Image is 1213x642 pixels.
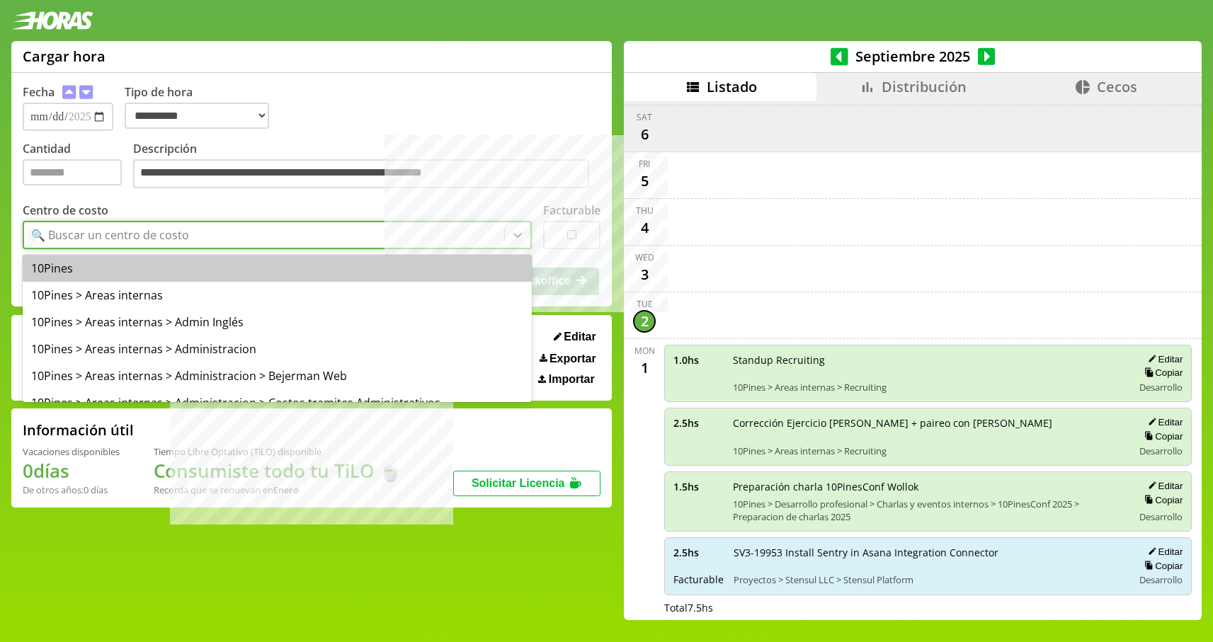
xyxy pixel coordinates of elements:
div: Sat [637,111,652,123]
div: 5 [633,170,656,193]
textarea: Descripción [133,159,589,189]
span: 1.5 hs [673,480,723,493]
div: 3 [633,263,656,286]
button: Editar [1144,416,1183,428]
span: 10Pines > Areas internas > Recruiting [733,445,1123,457]
label: Centro de costo [23,202,108,218]
div: Fri [639,158,650,170]
div: 6 [633,123,656,146]
div: Vacaciones disponibles [23,445,120,458]
button: Exportar [535,352,600,366]
div: 1 [633,357,656,379]
select: Tipo de hora [125,103,269,129]
button: Copiar [1140,430,1183,442]
span: Cecos [1097,77,1137,96]
span: 2.5 hs [673,416,723,430]
span: Distribución [882,77,967,96]
div: De otros años: 0 días [23,483,120,496]
div: Tue [637,298,653,310]
span: Exportar [549,352,596,365]
span: 2.5 hs [673,546,724,559]
b: Enero [273,483,299,496]
div: 🔍 Buscar un centro de costo [31,227,189,243]
div: Tiempo Libre Optativo (TiLO) disponible [154,445,402,458]
input: Cantidad [23,159,122,185]
div: Recordá que se renuevan en [154,483,402,496]
h1: Consumiste todo tu TiLO 🍵 [154,458,402,483]
label: Facturable [543,202,600,218]
label: Cantidad [23,141,133,193]
h1: 0 días [23,458,120,483]
div: scrollable content [624,101,1202,619]
span: Solicitar Licencia [472,477,565,489]
button: Copiar [1140,367,1183,379]
div: 10Pines > Areas internas > Administracion > Bejerman Web [23,362,532,389]
button: Solicitar Licencia [453,471,600,496]
span: SV3-19953 Install Sentry in Asana Integration Connector [734,546,1123,559]
h2: Información útil [23,420,134,440]
span: Editar [564,331,596,343]
div: 10Pines > Areas internas [23,282,532,309]
span: Corrección Ejercicio [PERSON_NAME] + paireo con [PERSON_NAME] [733,416,1123,430]
button: Editar [549,330,600,344]
span: Importar [549,373,595,386]
span: Desarrollo [1139,445,1183,457]
button: Copiar [1140,560,1183,572]
div: 10Pines > Areas internas > Administracion > Costos tramites Administrativos [23,389,532,416]
div: 10Pines > Areas internas > Admin Inglés [23,309,532,336]
label: Descripción [133,141,600,193]
button: Copiar [1140,494,1183,506]
span: Facturable [673,573,724,586]
span: Septiembre 2025 [848,47,978,66]
span: Proyectos > Stensul LLC > Stensul Platform [734,573,1123,586]
span: Listado [707,77,757,96]
label: Fecha [23,84,55,100]
span: Desarrollo [1139,510,1183,523]
span: 10Pines > Areas internas > Recruiting [733,381,1123,394]
label: Tipo de hora [125,84,280,131]
div: 4 [633,217,656,239]
div: Thu [636,205,654,217]
span: 1.0 hs [673,353,723,367]
img: logotipo [11,11,93,30]
button: Editar [1144,353,1183,365]
div: 2 [633,310,656,333]
button: Editar [1144,546,1183,558]
div: 10Pines > Areas internas > Administracion [23,336,532,362]
span: Desarrollo [1139,573,1183,586]
div: Mon [634,345,655,357]
div: Wed [635,251,654,263]
span: Desarrollo [1139,381,1183,394]
span: Standup Recruiting [733,353,1123,367]
div: Total 7.5 hs [664,601,1192,614]
span: Preparación charla 10PinesConf Wollok [733,480,1123,493]
h1: Cargar hora [23,47,106,66]
div: 10Pines [23,255,532,282]
span: 10Pines > Desarrollo profesional > Charlas y eventos internos > 10PinesConf 2025 > Preparacion de... [733,498,1123,523]
button: Editar [1144,480,1183,492]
